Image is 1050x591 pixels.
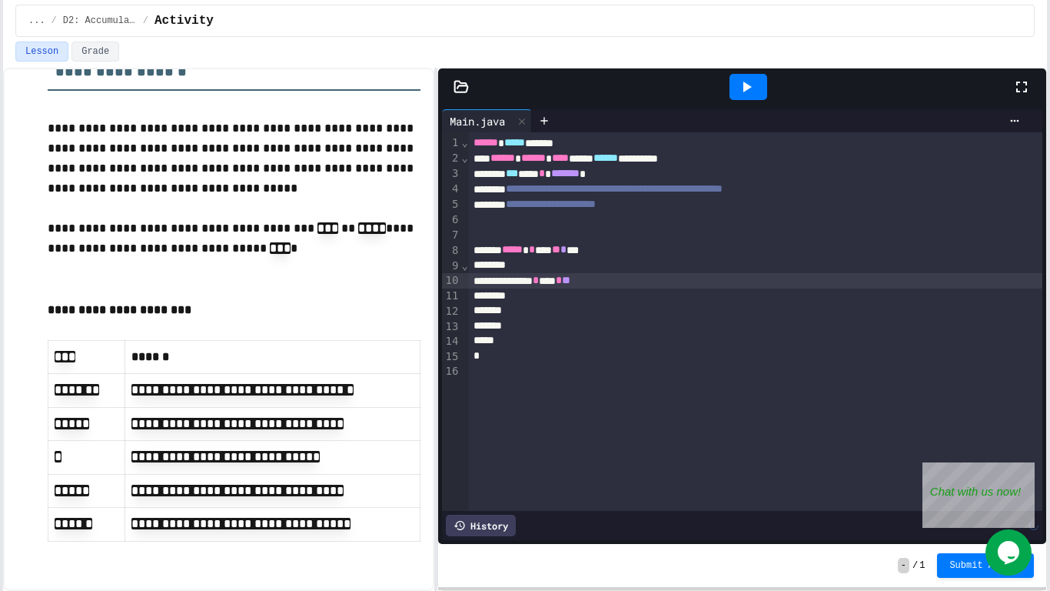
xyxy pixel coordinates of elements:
[460,152,468,164] span: Fold line
[912,559,918,572] span: /
[63,15,137,27] span: D2: Accumulators and Summation
[460,259,468,272] span: Fold line
[442,182,461,197] div: 4
[442,212,461,228] div: 6
[442,364,461,379] div: 16
[28,15,45,27] span: ...
[15,42,68,62] button: Lesson
[442,151,461,166] div: 2
[442,197,461,212] div: 5
[155,12,214,30] span: Activity
[52,15,57,27] span: /
[442,289,461,304] div: 11
[442,349,461,365] div: 15
[442,166,461,182] div: 3
[442,319,461,335] div: 13
[442,259,461,274] div: 9
[442,228,461,243] div: 7
[442,135,461,151] div: 1
[922,462,1035,528] iframe: chat widget
[898,558,909,573] span: -
[442,109,532,132] div: Main.java
[71,42,119,62] button: Grade
[919,559,925,572] span: 1
[442,243,461,259] div: 8
[446,515,516,536] div: History
[937,553,1034,578] button: Submit Answer
[442,304,461,319] div: 12
[460,136,468,149] span: Fold line
[949,559,1022,572] span: Submit Answer
[442,273,461,289] div: 10
[985,529,1035,576] iframe: chat widget
[442,113,513,129] div: Main.java
[143,15,148,27] span: /
[442,334,461,349] div: 14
